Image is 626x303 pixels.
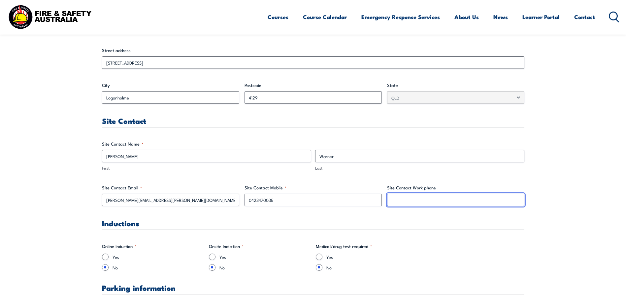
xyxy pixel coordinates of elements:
[102,117,524,124] h3: Site Contact
[102,243,136,250] legend: Online Induction
[102,284,524,291] h3: Parking information
[268,8,288,26] a: Courses
[245,82,382,89] label: Postcode
[387,184,524,191] label: Site Contact Work phone
[219,254,311,260] label: Yes
[245,184,382,191] label: Site Contact Mobile
[574,8,595,26] a: Contact
[209,243,244,250] legend: Onsite Induction
[316,243,372,250] legend: Medical/drug test required
[387,82,524,89] label: State
[113,264,204,271] label: No
[102,184,239,191] label: Site Contact Email
[102,165,311,171] label: First
[102,219,524,227] h3: Inductions
[493,8,508,26] a: News
[361,8,440,26] a: Emergency Response Services
[522,8,560,26] a: Learner Portal
[326,254,417,260] label: Yes
[219,264,311,271] label: No
[102,141,143,147] legend: Site Contact Name
[454,8,479,26] a: About Us
[102,47,524,54] label: Street address
[102,82,239,89] label: City
[315,165,524,171] label: Last
[326,264,417,271] label: No
[113,254,204,260] label: Yes
[303,8,347,26] a: Course Calendar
